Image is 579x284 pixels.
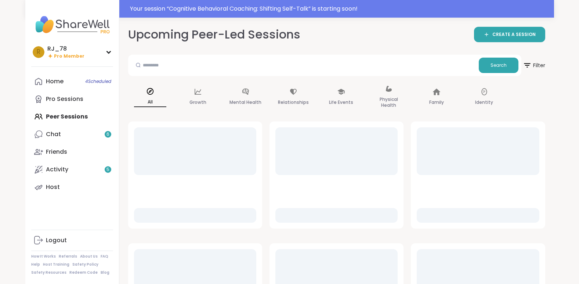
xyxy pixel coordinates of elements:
[80,254,98,259] a: About Us
[31,73,113,90] a: Home4Scheduled
[429,98,444,107] p: Family
[31,161,113,178] a: Activity5
[523,55,545,76] button: Filter
[106,131,109,138] span: 6
[130,4,550,13] div: Your session “ Cognitive Behavioral Coaching: Shifting Self-Talk ” is starting soon!
[278,98,309,107] p: Relationships
[46,183,60,191] div: Host
[31,262,40,267] a: Help
[46,77,64,85] div: Home
[59,254,77,259] a: Referrals
[43,262,69,267] a: Host Training
[46,95,83,103] div: Pro Sessions
[31,178,113,196] a: Host
[475,98,493,107] p: Identity
[474,27,545,42] a: CREATE A SESSION
[373,95,405,110] p: Physical Health
[46,148,67,156] div: Friends
[31,143,113,161] a: Friends
[492,32,536,38] span: CREATE A SESSION
[31,125,113,143] a: Chat6
[47,45,84,53] div: RJ_78
[69,270,98,275] a: Redeem Code
[189,98,206,107] p: Growth
[54,53,84,59] span: Pro Member
[46,130,61,138] div: Chat
[479,58,518,73] button: Search
[72,262,98,267] a: Safety Policy
[31,12,113,37] img: ShareWell Nav Logo
[31,254,56,259] a: How It Works
[229,98,261,107] p: Mental Health
[31,232,113,249] a: Logout
[106,167,109,173] span: 5
[101,254,108,259] a: FAQ
[101,270,109,275] a: Blog
[128,26,300,43] h2: Upcoming Peer-Led Sessions
[46,165,68,174] div: Activity
[491,62,507,69] span: Search
[31,90,113,108] a: Pro Sessions
[31,270,66,275] a: Safety Resources
[46,236,67,244] div: Logout
[85,79,111,84] span: 4 Scheduled
[134,98,166,107] p: All
[37,47,40,57] span: R
[523,57,545,74] span: Filter
[329,98,353,107] p: Life Events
